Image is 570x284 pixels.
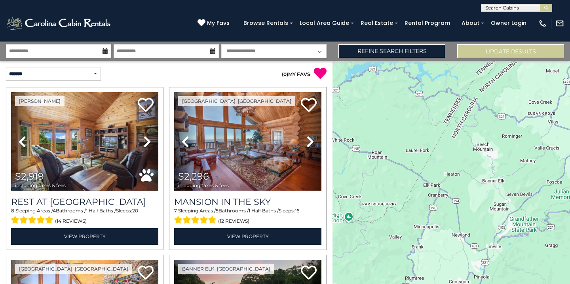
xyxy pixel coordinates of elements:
a: Browse Rentals [239,17,292,29]
a: Rental Program [401,17,454,29]
span: 20 [132,208,138,214]
span: $2,919 [15,170,44,182]
a: Add to favorites [138,265,154,282]
a: Add to favorites [138,97,154,114]
a: Add to favorites [301,265,317,282]
img: thumbnail_163263808.jpeg [174,92,321,191]
a: View Property [174,228,321,244]
img: phone-regular-white.png [538,19,547,28]
a: Banner Elk, [GEOGRAPHIC_DATA] [178,264,274,274]
img: thumbnail_164747674.jpeg [11,92,158,191]
a: About [458,17,483,29]
a: Refine Search Filters [338,44,445,58]
a: Mansion In The Sky [174,197,321,207]
a: Owner Login [487,17,530,29]
a: (0)MY FAVS [282,71,310,77]
a: Add to favorites [301,97,317,114]
a: [GEOGRAPHIC_DATA], [GEOGRAPHIC_DATA] [178,96,295,106]
span: 16 [295,208,299,214]
span: My Favs [207,19,230,27]
a: View Property [11,228,158,244]
span: (14 reviews) [55,216,87,226]
span: including taxes & fees [15,183,66,188]
img: mail-regular-white.png [555,19,564,28]
a: My Favs [198,19,232,28]
span: 8 [11,208,14,214]
h3: Rest at Mountain Crest [11,197,158,207]
img: White-1-2.png [6,15,113,31]
span: including taxes & fees [178,183,229,188]
span: (12 reviews) [218,216,249,226]
a: Local Area Guide [296,17,353,29]
a: [GEOGRAPHIC_DATA], [GEOGRAPHIC_DATA] [15,264,132,274]
a: Real Estate [357,17,397,29]
span: 1 Half Baths / [86,208,116,214]
span: 7 [174,208,177,214]
span: $2,296 [178,170,209,182]
div: Sleeping Areas / Bathrooms / Sleeps: [11,207,158,226]
a: Rest at [GEOGRAPHIC_DATA] [11,197,158,207]
span: ( ) [282,71,288,77]
span: 0 [283,71,287,77]
div: Sleeping Areas / Bathrooms / Sleeps: [174,207,321,226]
span: 1 Half Baths / [249,208,279,214]
a: [PERSON_NAME] [15,96,65,106]
button: Update Results [457,44,564,58]
span: 4 [53,208,56,214]
span: 5 [216,208,218,214]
